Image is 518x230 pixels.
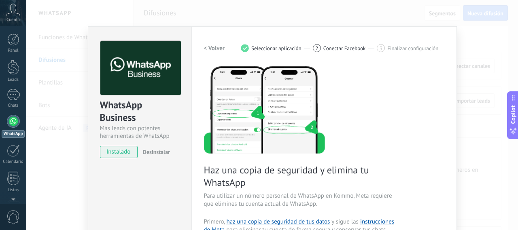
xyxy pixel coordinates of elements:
div: Más leads con potentes herramientas de WhatsApp [100,124,180,140]
span: Haz una copia de seguridad y elimina tu WhatsApp [204,164,397,189]
div: Listas [2,188,25,193]
span: instalado [100,146,137,158]
a: haz una copia de seguridad de tus datos [226,218,330,226]
div: WhatsApp [2,130,25,138]
div: WhatsApp Business [100,99,180,124]
div: Chats [2,103,25,108]
span: Finalizar configuración [387,45,438,51]
h2: < Volver [204,44,225,52]
button: < Volver [204,41,225,55]
div: Panel [2,48,25,53]
div: Calendario [2,159,25,165]
button: Desinstalar [140,146,170,158]
span: 2 [315,45,318,52]
span: Copilot [509,105,517,124]
span: 3 [380,45,382,52]
div: Leads [2,77,25,82]
span: Seleccionar aplicación [251,45,301,51]
span: Conectar Facebook [323,45,366,51]
span: Para utilizar un número personal de WhatsApp en Kommo, Meta requiere que elimines tu cuenta actua... [204,192,397,208]
img: logo_main.png [100,41,181,95]
span: Desinstalar [143,148,170,156]
img: delete personal phone [204,65,325,154]
span: Cuenta [6,17,20,23]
